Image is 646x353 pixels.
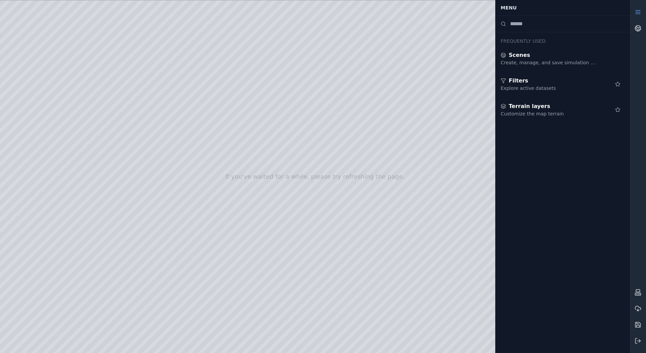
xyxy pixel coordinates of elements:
[509,51,530,59] span: Scenes
[509,102,550,110] span: Terrain layers
[497,1,629,14] div: Menu
[501,85,598,92] div: Explore active datasets
[495,32,630,46] div: Frequently Used
[501,110,598,117] div: Customize the map terrain
[509,77,528,85] span: Filters
[501,59,598,66] div: Create, manage, and save simulation scenes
